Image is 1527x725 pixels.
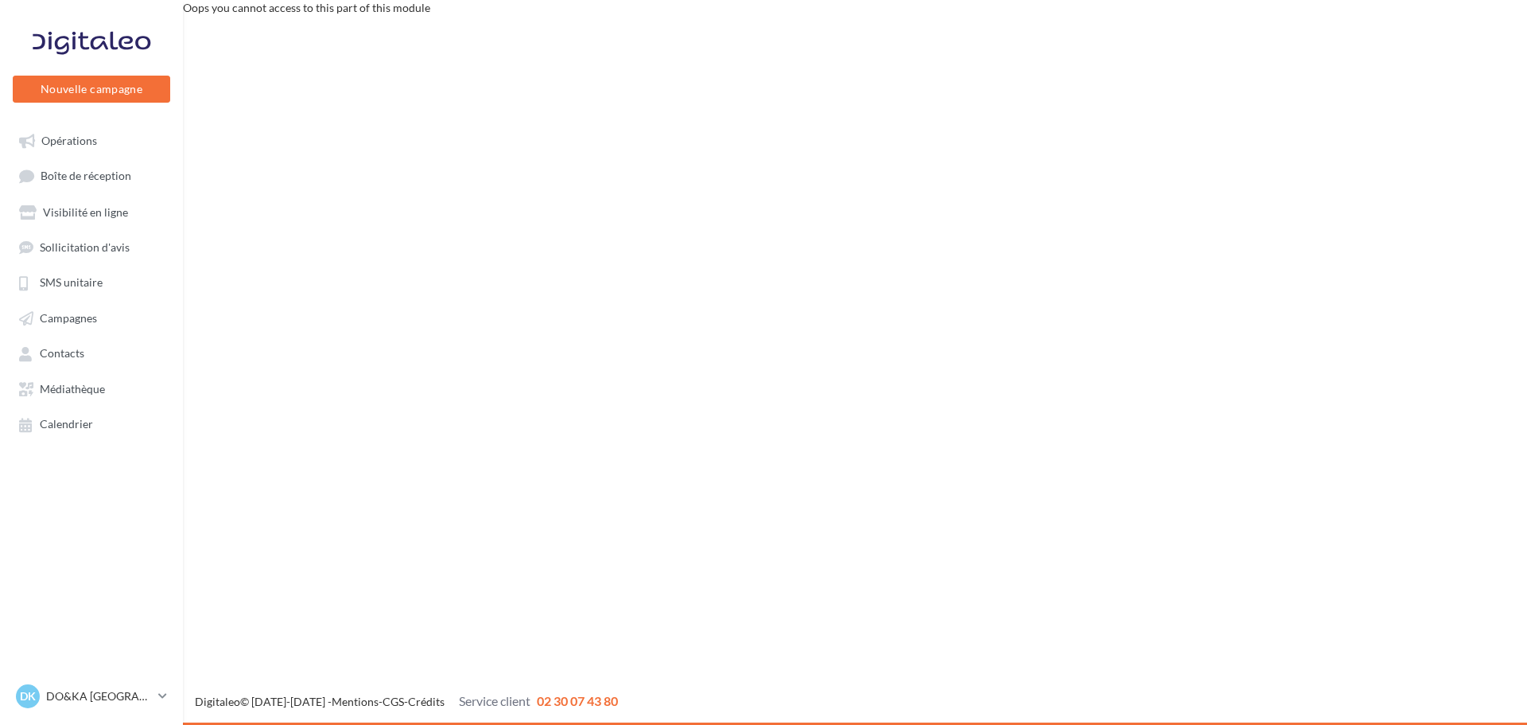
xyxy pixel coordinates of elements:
[383,695,404,708] a: CGS
[40,418,93,431] span: Calendrier
[10,267,173,296] a: SMS unitaire
[10,197,173,226] a: Visibilité en ligne
[43,205,128,219] span: Visibilité en ligne
[10,232,173,261] a: Sollicitation d'avis
[20,688,36,704] span: DK
[40,240,130,254] span: Sollicitation d'avis
[41,134,97,147] span: Opérations
[40,276,103,290] span: SMS unitaire
[10,374,173,403] a: Médiathèque
[40,347,84,361] span: Contacts
[459,693,530,708] span: Service client
[10,303,173,332] a: Campagnes
[537,693,618,708] span: 02 30 07 43 80
[13,681,170,711] a: DK DO&KA [GEOGRAPHIC_DATA]
[10,161,173,190] a: Boîte de réception
[332,695,379,708] a: Mentions
[40,382,105,396] span: Médiathèque
[10,338,173,367] a: Contacts
[46,688,152,704] p: DO&KA [GEOGRAPHIC_DATA]
[10,126,173,154] a: Opérations
[41,170,131,183] span: Boîte de réception
[183,1,430,14] span: Oops you cannot access to this part of this module
[195,695,240,708] a: Digitaleo
[13,76,170,103] button: Nouvelle campagne
[10,409,173,438] a: Calendrier
[195,695,618,708] span: © [DATE]-[DATE] - - -
[40,311,97,325] span: Campagnes
[408,695,445,708] a: Crédits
